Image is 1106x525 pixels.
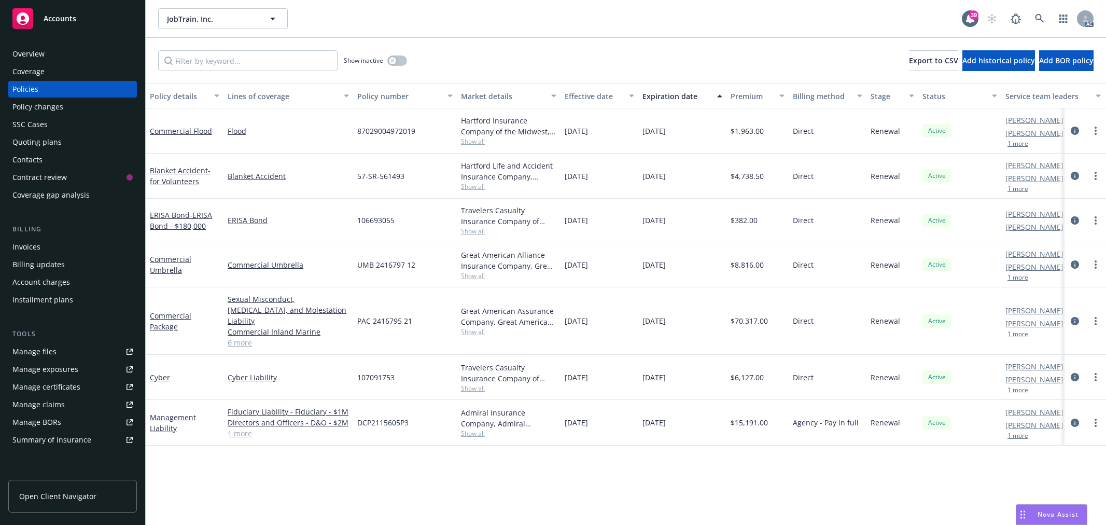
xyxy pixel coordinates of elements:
[228,428,349,439] a: 1 more
[8,224,137,234] div: Billing
[731,417,768,428] span: $15,191.00
[150,126,212,136] a: Commercial Flood
[1005,305,1063,316] a: [PERSON_NAME]
[12,379,80,395] div: Manage certificates
[565,215,588,226] span: [DATE]
[871,215,900,226] span: Renewal
[461,115,556,137] div: Hartford Insurance Company of the Midwest, Hartford Insurance Group
[969,10,978,20] div: 39
[1005,261,1063,272] a: [PERSON_NAME]
[8,256,137,273] a: Billing updates
[1039,56,1094,65] span: Add BOR policy
[1069,258,1081,271] a: circleInformation
[8,329,137,339] div: Tools
[1029,8,1050,29] a: Search
[642,259,666,270] span: [DATE]
[8,239,137,255] a: Invoices
[731,215,758,226] span: $382.00
[228,417,349,428] a: Directors and Officers - D&O - $2M
[1089,214,1102,227] a: more
[1007,331,1028,337] button: 1 more
[12,239,40,255] div: Invoices
[344,56,383,65] span: Show inactive
[1005,160,1063,171] a: [PERSON_NAME]
[8,361,137,378] a: Manage exposures
[793,126,814,136] span: Direct
[565,372,588,383] span: [DATE]
[565,417,588,428] span: [DATE]
[866,84,918,108] button: Stage
[12,81,38,98] div: Policies
[638,84,726,108] button: Expiration date
[158,8,288,29] button: JobTrain, Inc.
[461,205,556,227] div: Travelers Casualty Insurance Company of America, Travelers Insurance
[150,311,191,331] a: Commercial Package
[8,414,137,431] a: Manage BORs
[565,91,623,102] div: Effective date
[1005,420,1063,431] a: [PERSON_NAME]
[8,63,137,80] a: Coverage
[461,91,545,102] div: Market details
[793,259,814,270] span: Direct
[228,406,349,417] a: Fiduciary Liability - Fiduciary - $1M
[357,126,415,136] span: 87029004972019
[150,210,212,231] span: - ERISA Bond - $180,000
[8,396,137,413] a: Manage claims
[353,84,457,108] button: Policy number
[1069,214,1081,227] a: circleInformation
[642,417,666,428] span: [DATE]
[461,306,556,327] div: Great American Assurance Company, Great American Insurance Group
[871,126,900,136] span: Renewal
[1069,170,1081,182] a: circleInformation
[8,169,137,186] a: Contract review
[12,46,45,62] div: Overview
[1016,504,1087,525] button: Nova Assist
[461,137,556,146] span: Show all
[1089,315,1102,327] a: more
[8,343,137,360] a: Manage files
[158,50,338,71] input: Filter by keyword...
[12,274,70,291] div: Account charges
[909,56,958,65] span: Export to CSV
[927,126,947,135] span: Active
[793,417,859,428] span: Agency - Pay in full
[12,187,90,203] div: Coverage gap analysis
[167,13,257,24] span: JobTrain, Inc.
[1005,374,1063,385] a: [PERSON_NAME]
[19,491,96,502] span: Open Client Navigator
[357,91,441,102] div: Policy number
[461,227,556,236] span: Show all
[12,414,61,431] div: Manage BORs
[962,50,1035,71] button: Add historical policy
[12,343,57,360] div: Manage files
[793,171,814,182] span: Direct
[357,171,404,182] span: 57-SR-561493
[922,91,986,102] div: Status
[1089,371,1102,383] a: more
[871,91,903,102] div: Stage
[357,259,415,270] span: UMB 2416797 12
[793,91,851,102] div: Billing method
[8,292,137,308] a: Installment plans
[12,151,43,168] div: Contacts
[357,417,409,428] span: DCP2115605P3
[1005,173,1063,184] a: [PERSON_NAME]
[1007,387,1028,393] button: 1 more
[150,165,211,186] a: Blanket Accident
[642,126,666,136] span: [DATE]
[1005,91,1089,102] div: Service team leaders
[642,171,666,182] span: [DATE]
[1007,141,1028,147] button: 1 more
[909,50,958,71] button: Export to CSV
[357,215,395,226] span: 106693055
[150,372,170,382] a: Cyber
[642,315,666,326] span: [DATE]
[12,361,78,378] div: Manage exposures
[927,260,947,269] span: Active
[927,372,947,382] span: Active
[642,91,711,102] div: Expiration date
[8,134,137,150] a: Quoting plans
[8,46,137,62] a: Overview
[1007,433,1028,439] button: 1 more
[1089,125,1102,137] a: more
